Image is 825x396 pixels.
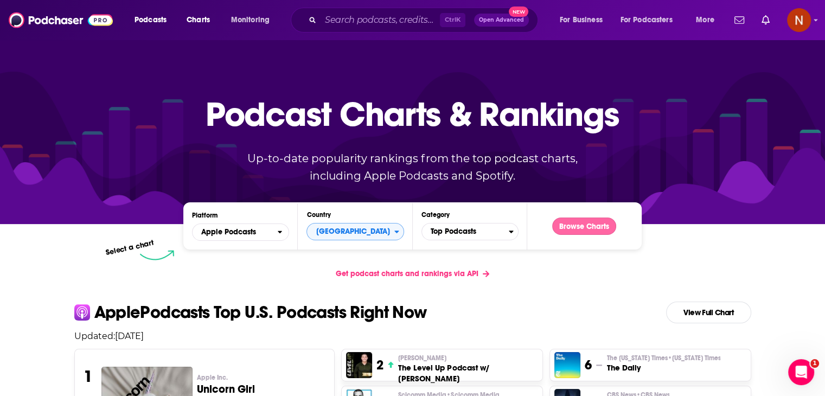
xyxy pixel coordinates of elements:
[336,269,478,278] span: Get podcast charts and rankings via API
[327,260,498,287] a: Get podcast charts and rankings via API
[554,352,580,378] img: The Daily
[105,238,155,257] p: Select a chart
[666,302,751,323] a: View Full Chart
[440,13,465,27] span: Ctrl K
[398,354,538,362] p: Paul Alex Espinoza
[180,11,216,29] a: Charts
[84,367,93,386] h3: 1
[613,11,688,29] button: open menu
[585,357,592,373] h3: 6
[787,8,811,32] img: User Profile
[306,223,404,240] button: Countries
[479,17,524,23] span: Open Advanced
[552,218,616,235] button: Browse Charts
[74,304,90,320] img: apple Icon
[223,11,284,29] button: open menu
[197,373,325,382] p: Apple Inc.
[226,150,599,184] p: Up-to-date popularity rankings from the top podcast charts, including Apple Podcasts and Spotify.
[422,222,509,241] span: Top Podcasts
[810,359,819,368] span: 1
[66,331,760,341] p: Updated: [DATE]
[346,352,372,378] img: The Level Up Podcast w/ Paul Alex
[301,8,548,33] div: Search podcasts, credits, & more...
[560,12,603,28] span: For Business
[398,354,446,362] span: [PERSON_NAME]
[787,8,811,32] button: Show profile menu
[688,11,728,29] button: open menu
[398,362,538,384] h3: The Level Up Podcast w/ [PERSON_NAME]
[192,223,289,241] button: open menu
[376,357,383,373] h3: 2
[606,354,720,373] a: The [US_STATE] Times•[US_STATE] TimesThe Daily
[787,8,811,32] span: Logged in as AdelNBM
[94,304,427,321] p: Apple Podcasts Top U.S. Podcasts Right Now
[788,359,814,385] iframe: Intercom live chat
[135,12,167,28] span: Podcasts
[667,354,720,362] span: • [US_STATE] Times
[730,11,749,29] a: Show notifications dropdown
[509,7,528,17] span: New
[474,14,529,27] button: Open AdvancedNew
[606,354,720,362] p: The New York Times • New York Times
[9,10,113,30] img: Podchaser - Follow, Share and Rate Podcasts
[606,362,720,373] h3: The Daily
[307,222,394,241] span: [GEOGRAPHIC_DATA]
[206,79,619,149] p: Podcast Charts & Rankings
[201,228,256,236] span: Apple Podcasts
[398,354,538,384] a: [PERSON_NAME]The Level Up Podcast w/ [PERSON_NAME]
[696,12,714,28] span: More
[321,11,440,29] input: Search podcasts, credits, & more...
[140,250,174,260] img: select arrow
[421,223,519,240] button: Categories
[757,11,774,29] a: Show notifications dropdown
[197,384,325,395] h3: Unicorn Girl
[127,11,181,29] button: open menu
[552,11,616,29] button: open menu
[231,12,270,28] span: Monitoring
[197,373,228,382] span: Apple Inc.
[187,12,210,28] span: Charts
[621,12,673,28] span: For Podcasters
[192,223,289,241] h2: Platforms
[606,354,720,362] span: The [US_STATE] Times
